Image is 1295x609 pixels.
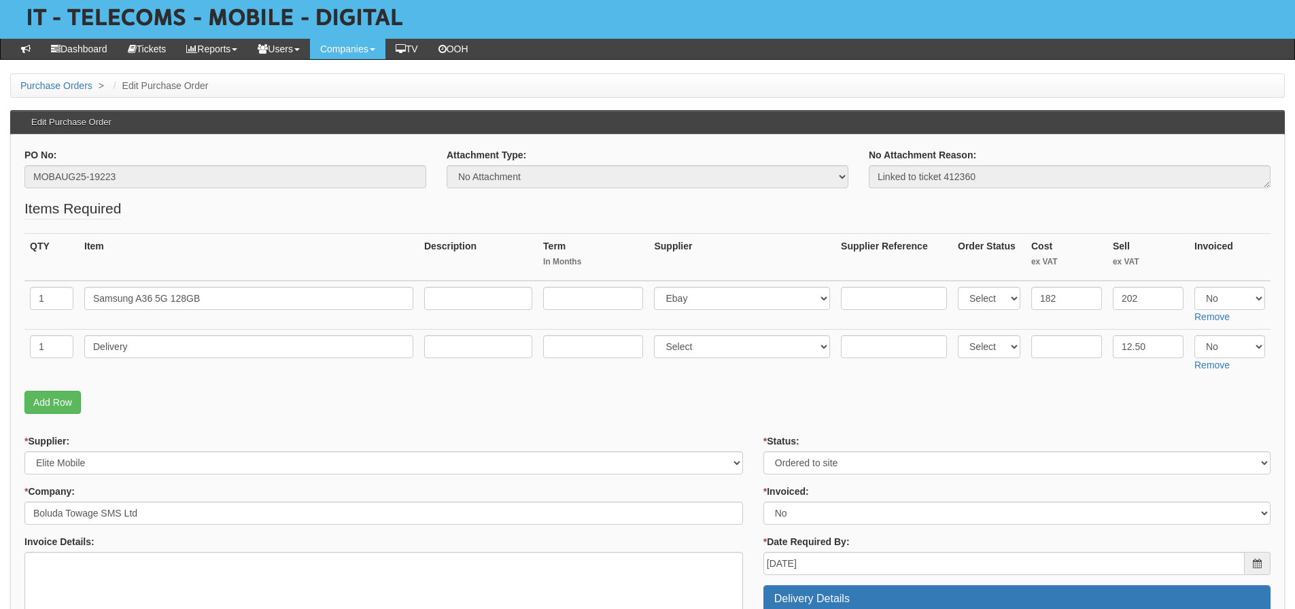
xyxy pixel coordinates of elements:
th: Item [79,233,419,281]
label: Supplier: [24,434,69,448]
label: Invoiced: [763,485,809,498]
th: Supplier Reference [835,233,952,281]
li: Edit Purchase Order [110,79,209,92]
a: Tickets [118,39,177,59]
a: OOH [428,39,479,59]
a: Reports [176,39,247,59]
th: Description [419,233,538,281]
a: Remove [1194,311,1230,322]
th: Invoiced [1189,233,1271,281]
th: Supplier [649,233,835,281]
label: Invoice Details: [24,535,94,549]
a: Companies [310,39,385,59]
small: In Months [543,256,643,268]
th: QTY [24,233,79,281]
a: TV [385,39,428,59]
textarea: Linked to ticket 412360 [869,165,1271,188]
h3: Delivery Details [774,593,1260,605]
th: Cost [1026,233,1107,281]
a: Purchase Orders [20,80,92,91]
a: Dashboard [41,39,118,59]
span: > [95,80,107,91]
a: Users [247,39,310,59]
th: Order Status [952,233,1026,281]
label: Company: [24,485,75,498]
h3: Edit Purchase Order [24,111,118,134]
label: Date Required By: [763,535,850,549]
legend: Items Required [24,198,121,220]
th: Sell [1107,233,1189,281]
label: Status: [763,434,799,448]
a: Add Row [24,391,81,414]
label: PO No: [24,148,56,162]
small: ex VAT [1113,256,1184,268]
a: Remove [1194,360,1230,370]
label: Attachment Type: [447,148,526,162]
th: Term [538,233,649,281]
label: No Attachment Reason: [869,148,976,162]
small: ex VAT [1031,256,1102,268]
